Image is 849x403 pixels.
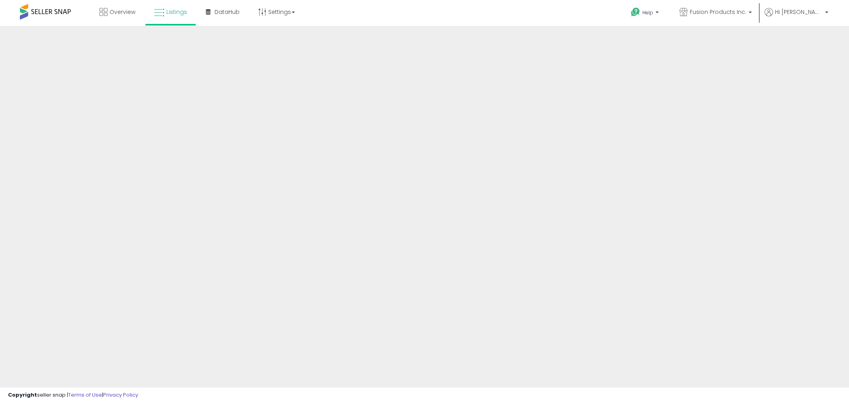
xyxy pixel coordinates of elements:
span: Overview [109,8,135,16]
span: DataHub [215,8,240,16]
span: Help [642,9,653,16]
a: Help [625,1,667,26]
span: Listings [166,8,187,16]
i: Get Help [630,7,640,17]
span: Fusion Products Inc. [690,8,746,16]
span: Hi [PERSON_NAME] [775,8,823,16]
a: Hi [PERSON_NAME] [765,8,828,26]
